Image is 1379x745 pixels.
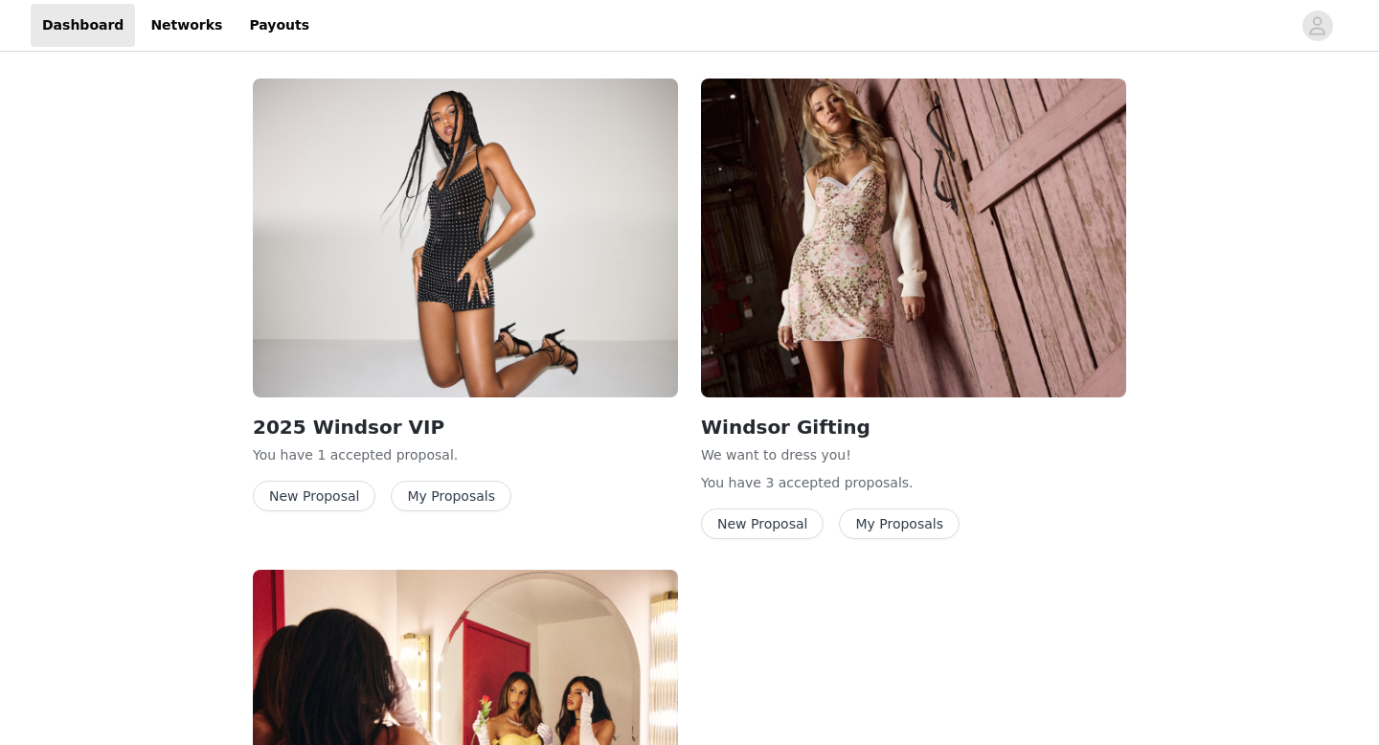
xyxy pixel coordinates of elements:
[253,481,375,511] button: New Proposal
[237,4,321,47] a: Payouts
[1308,11,1326,41] div: avatar
[839,508,960,539] button: My Proposals
[391,481,511,511] button: My Proposals
[31,4,135,47] a: Dashboard
[701,79,1126,397] img: Windsor
[701,473,1126,493] p: You have 3 accepted proposal .
[902,475,909,490] span: s
[253,413,678,441] h2: 2025 Windsor VIP
[253,79,678,397] img: Windsor
[701,413,1126,441] h2: Windsor Gifting
[701,445,1126,465] p: We want to dress you!
[139,4,234,47] a: Networks
[253,445,678,465] p: You have 1 accepted proposal .
[701,508,824,539] button: New Proposal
